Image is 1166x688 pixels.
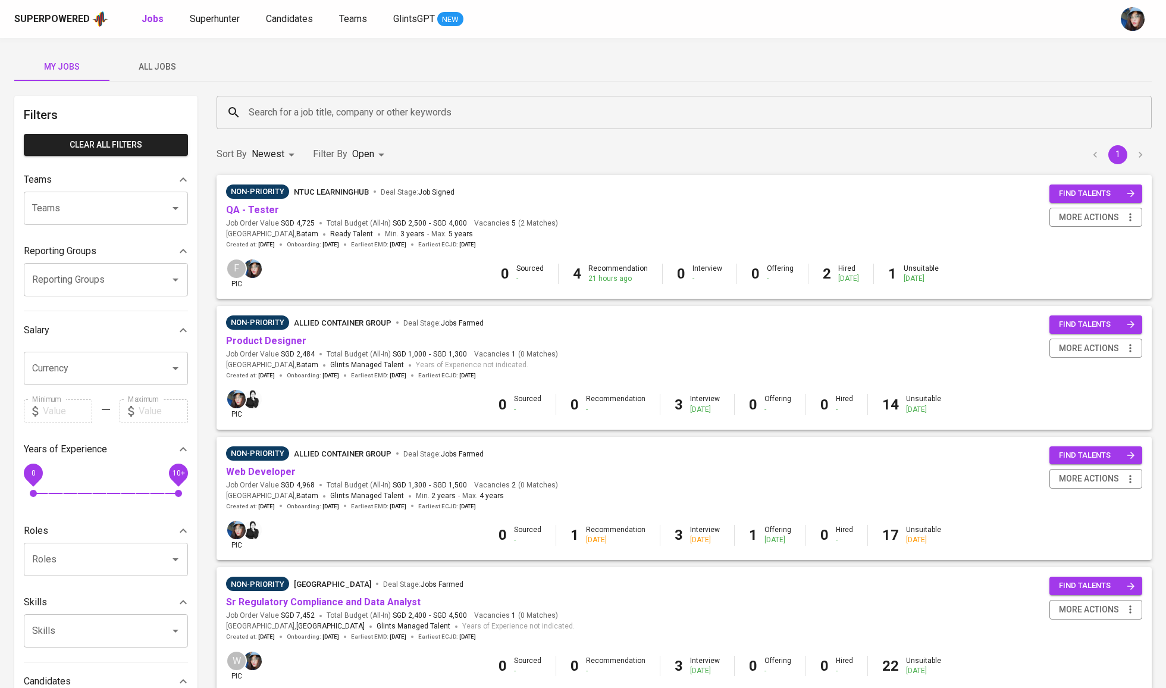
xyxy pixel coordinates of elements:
img: app logo [92,10,108,28]
div: [DATE] [764,535,791,545]
div: [DATE] [906,405,941,415]
span: Max. [462,492,504,500]
div: Years of Experience [24,437,188,461]
b: 3 [675,396,683,413]
b: 0 [751,265,760,282]
div: Unsuitable [906,656,941,676]
span: [DATE] [258,502,275,511]
img: diazagista@glints.com [1121,7,1145,31]
span: Batam [296,359,318,371]
div: Hired [836,656,853,676]
a: QA - Tester [226,204,279,215]
span: Years of Experience not indicated. [416,359,528,371]
span: Earliest EMD : [351,240,406,249]
span: Total Budget (All-In) [327,611,467,621]
span: Jobs Farmed [441,319,484,327]
div: - [586,405,645,415]
b: 0 [499,658,507,674]
span: Deal Stage : [381,188,455,196]
div: Offering [767,264,794,284]
div: - [836,666,853,676]
div: - [516,274,544,284]
span: Vacancies ( 2 Matches ) [474,218,558,229]
div: [DATE] [690,535,720,545]
div: Unsuitable [906,525,941,545]
span: - [429,480,431,490]
span: - [429,611,431,621]
span: Job Signed [418,188,455,196]
span: find talents [1059,449,1135,462]
div: pic [226,389,247,420]
span: Glints Managed Talent [330,492,404,500]
div: [DATE] [906,535,941,545]
span: [DATE] [459,502,476,511]
span: [DATE] [322,633,339,641]
span: more actions [1059,471,1119,486]
div: Unsuitable [906,394,941,414]
p: Filter By [313,147,347,161]
span: [DATE] [459,633,476,641]
b: 22 [882,658,899,674]
span: Earliest EMD : [351,371,406,380]
a: Product Designer [226,335,306,346]
span: Job Order Value [226,218,315,229]
span: Jobs Farmed [441,450,484,458]
div: Offering [764,394,791,414]
span: [GEOGRAPHIC_DATA] , [226,490,318,502]
span: [DATE] [390,240,406,249]
span: Vacancies ( 0 Matches ) [474,611,558,621]
span: Non-Priority [226,448,289,459]
span: Vacancies ( 0 Matches ) [474,480,558,490]
span: [GEOGRAPHIC_DATA] [296,621,365,633]
span: Earliest EMD : [351,633,406,641]
div: Recommendation [586,525,645,545]
img: diazagista@glints.com [227,521,246,539]
span: [GEOGRAPHIC_DATA] , [226,359,318,371]
span: Job Order Value [226,349,315,359]
button: more actions [1049,469,1142,489]
button: more actions [1049,600,1142,620]
span: SGD 4,968 [281,480,315,490]
span: 2 [510,480,516,490]
button: more actions [1049,339,1142,358]
span: Glints Managed Talent [377,622,450,630]
span: 10+ [172,468,184,477]
p: Roles [24,524,48,538]
p: Sort By [217,147,247,161]
span: [GEOGRAPHIC_DATA] , [226,621,365,633]
img: diazagista@glints.com [243,259,262,278]
span: Non-Priority [226,578,289,590]
span: find talents [1059,579,1135,593]
a: Candidates [266,12,315,27]
span: [DATE] [390,633,406,641]
div: Recommendation [586,656,645,676]
span: [DATE] [459,240,476,249]
span: Allied Container Group [294,449,391,458]
span: SGD 4,500 [433,611,467,621]
div: F [226,258,247,279]
span: SGD 1,000 [393,349,427,359]
div: Sourced [514,394,541,414]
button: Open [167,271,184,288]
span: Candidates [266,13,313,24]
div: - [764,666,791,676]
span: GlintsGPT [393,13,435,24]
span: [GEOGRAPHIC_DATA] , [226,229,318,240]
img: diazagista@glints.com [243,652,262,670]
h6: Filters [24,105,188,124]
span: Jobs Farmed [421,580,463,589]
div: [DATE] [904,274,939,284]
span: [DATE] [322,240,339,249]
p: Salary [24,323,49,337]
div: Sourced [516,264,544,284]
span: My Jobs [21,60,102,74]
span: [DATE] [459,371,476,380]
div: Hired [836,525,853,545]
span: Max. [431,230,473,238]
div: Superpowered [14,12,90,26]
b: 0 [499,396,507,413]
button: find talents [1049,446,1142,465]
span: SGD 2,484 [281,349,315,359]
div: Recommendation [588,264,648,284]
div: Reporting Groups [24,239,188,263]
